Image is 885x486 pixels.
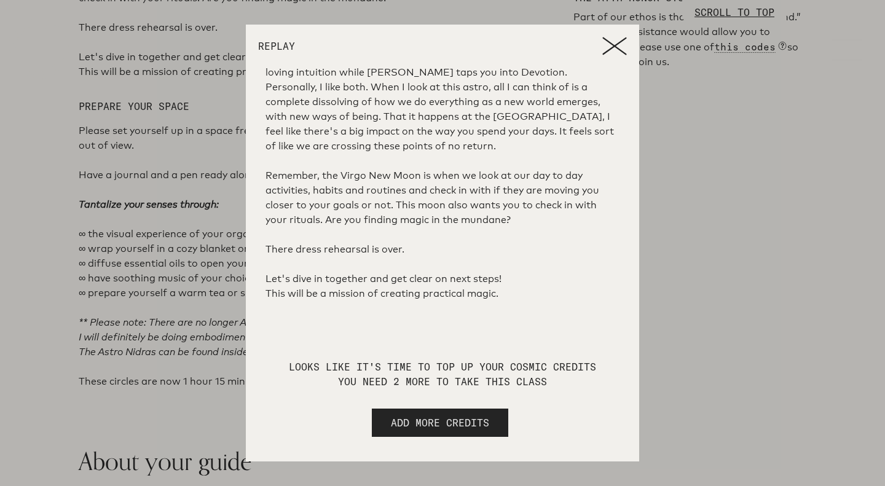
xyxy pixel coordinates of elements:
p: This will be a mission of creating practical magic. [265,286,619,301]
button: ADD MORE CREDITS [372,409,508,437]
p: REPLAY [258,41,602,51]
p: Looks like it's time to top up your cosmic credits [265,359,619,374]
p: You need 2 more to take this class [265,374,619,389]
p: There dress rehearsal is over. [265,242,619,257]
p: Let's dive in together and get clear on next steps! [265,272,619,286]
p: Neptune comes in and dissolves while Saturn builds new structures. OR, you could also look at it ... [265,36,619,154]
span: ADD MORE CREDITS [391,415,489,430]
p: Remember, the Virgo New Moon is when we look at our day to day activities, habits and routines an... [265,168,619,227]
